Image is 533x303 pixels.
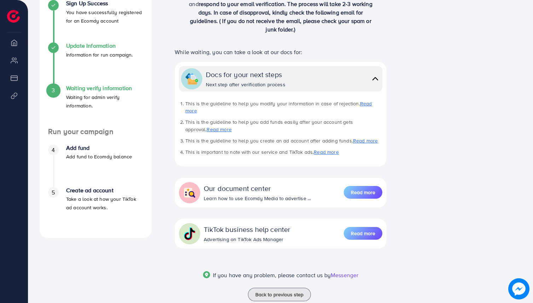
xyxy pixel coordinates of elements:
img: image [508,278,529,299]
a: Read more [344,185,382,199]
span: Messenger [331,271,358,279]
div: Learn how to use Ecomdy Media to advertise ... [204,195,311,202]
div: Advertising on TikTok Ads Manager [204,236,290,243]
li: Add fund [40,145,152,187]
h4: Update Information [66,42,133,49]
p: While waiting, you can take a look at our docs for: [175,48,387,56]
img: collapse [183,227,196,240]
li: This is important to note with our service and TikTok ads. [185,148,382,156]
li: Update Information [40,42,152,85]
div: Our document center [204,183,311,193]
a: Read more [344,226,382,240]
div: TikTok business help center [204,224,290,234]
li: This is the guideline to help you create an ad account after adding funds. [185,137,382,144]
span: If you have any problem, please contact us by [213,271,331,279]
img: collapse [183,186,196,199]
li: This is the guideline to help you modify your information in case of rejection. [185,100,382,115]
a: Read more [207,126,231,133]
span: Read more [351,189,375,196]
p: You have successfully registered for an Ecomdy account [66,8,143,25]
button: Back to previous step [248,288,311,301]
li: Create ad account [40,187,152,229]
p: Take a look at how your TikTok ad account works. [66,195,143,212]
img: collapse [370,74,380,84]
img: collapse [185,72,198,85]
p: Add fund to Ecomdy balance [66,152,132,161]
p: Information for run campaign. [66,51,133,59]
h4: Add fund [66,145,132,151]
img: Popup guide [203,271,210,278]
li: Waiting verify information [40,85,152,127]
span: Back to previous step [255,291,303,298]
img: logo [7,10,20,23]
div: Docs for your next steps [206,69,285,80]
button: Read more [344,227,382,240]
h4: Run your campaign [40,127,152,136]
span: Read more [351,230,375,237]
h4: Waiting verify information [66,85,143,92]
li: This is the guideline to help you add funds easily after your account gets approval. [185,118,382,133]
a: Read more [353,137,378,144]
p: Waiting for admin verify information. [66,93,143,110]
span: 4 [52,146,55,154]
button: Read more [344,186,382,199]
a: Read more [314,148,338,156]
span: 3 [52,86,55,94]
a: Read more [185,100,372,114]
span: 5 [52,188,55,197]
div: Next step after verification process [206,81,285,88]
h4: Create ad account [66,187,143,194]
